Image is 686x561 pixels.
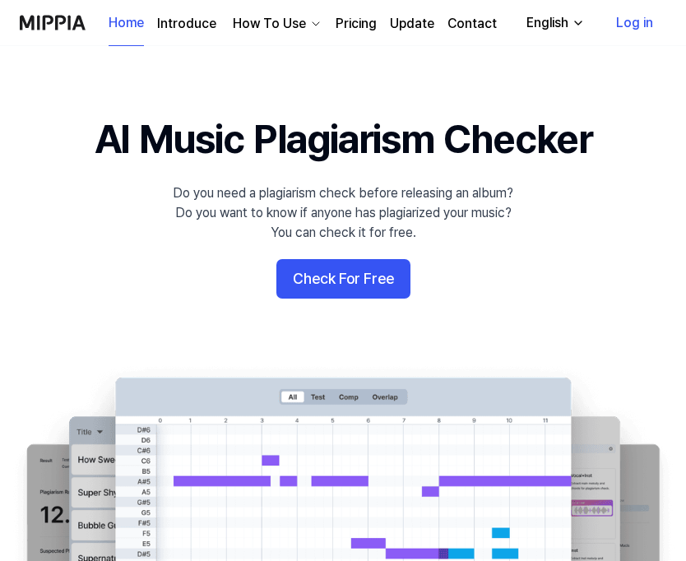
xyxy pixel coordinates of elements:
button: English [513,7,595,39]
button: How To Use [229,14,322,34]
div: How To Use [229,14,309,34]
div: English [523,13,572,33]
div: Do you need a plagiarism check before releasing an album? Do you want to know if anyone has plagi... [173,183,513,243]
a: Home [109,1,144,46]
a: Contact [447,14,497,34]
h1: AI Music Plagiarism Checker [95,112,592,167]
button: Check For Free [276,259,410,299]
a: Pricing [336,14,377,34]
a: Update [390,14,434,34]
a: Introduce [157,14,216,34]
